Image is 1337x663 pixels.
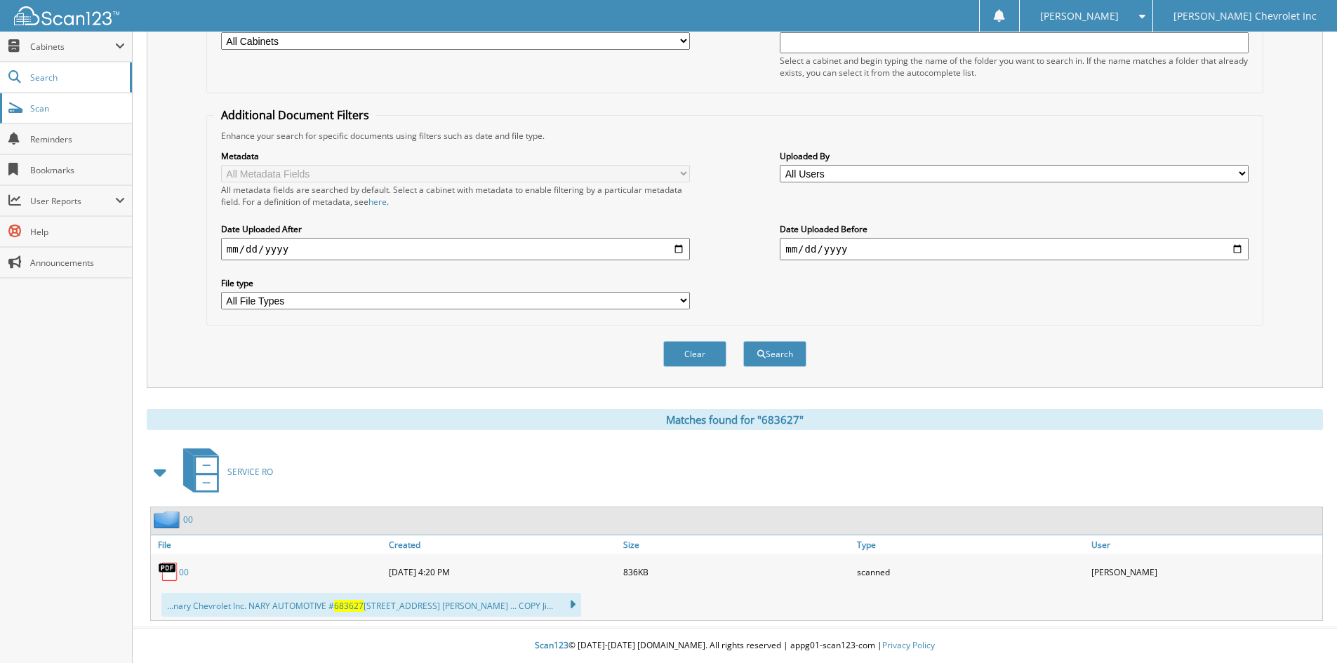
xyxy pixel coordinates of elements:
a: here [368,196,387,208]
div: scanned [853,558,1088,586]
span: Search [30,72,123,83]
div: 836KB [620,558,854,586]
span: Bookmarks [30,164,125,176]
span: User Reports [30,195,115,207]
button: Search [743,341,806,367]
input: start [221,238,690,260]
div: [PERSON_NAME] [1088,558,1322,586]
iframe: Chat Widget [1267,596,1337,663]
img: PDF.png [158,561,179,582]
label: Metadata [221,150,690,162]
a: Created [385,535,620,554]
img: folder2.png [154,511,183,528]
a: User [1088,535,1322,554]
span: SERVICE RO [227,466,273,478]
a: File [151,535,385,554]
label: File type [221,277,690,289]
a: Type [853,535,1088,554]
button: Clear [663,341,726,367]
span: 683627 [334,600,364,612]
div: [DATE] 4:20 PM [385,558,620,586]
span: [PERSON_NAME] Chevrolet Inc [1173,12,1317,20]
span: Announcements [30,257,125,269]
label: Date Uploaded Before [780,223,1249,235]
a: Privacy Policy [882,639,935,651]
span: Help [30,226,125,238]
div: Matches found for "683627" [147,409,1323,430]
a: Size [620,535,854,554]
a: SERVICE RO [175,444,273,500]
input: end [780,238,1249,260]
span: Cabinets [30,41,115,53]
label: Uploaded By [780,150,1249,162]
legend: Additional Document Filters [214,107,376,123]
img: scan123-logo-white.svg [14,6,119,25]
a: 00 [183,514,193,525]
div: © [DATE]-[DATE] [DOMAIN_NAME]. All rights reserved | appg01-scan123-com | [133,629,1337,663]
div: All metadata fields are searched by default. Select a cabinet with metadata to enable filtering b... [221,184,690,208]
div: Select a cabinet and begin typing the name of the folder you want to search in. If the name match... [780,55,1249,79]
span: [PERSON_NAME] [1040,12,1119,20]
span: Reminders [30,133,125,145]
div: ...nary Chevrolet Inc. NARY AUTOMOTIVE # [STREET_ADDRESS] [PERSON_NAME] ... COPY Ji... [161,593,581,617]
a: 00 [179,566,189,578]
span: Scan123 [535,639,568,651]
span: Scan [30,102,125,114]
div: Enhance your search for specific documents using filters such as date and file type. [214,130,1256,142]
label: Date Uploaded After [221,223,690,235]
